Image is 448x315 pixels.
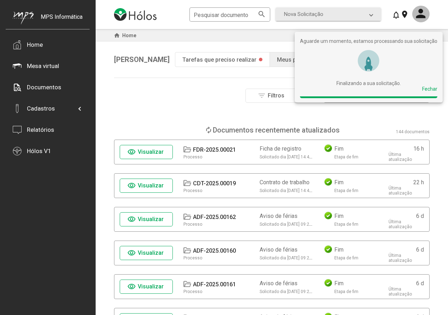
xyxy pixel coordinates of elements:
div: Contrato de trabalho [260,179,310,186]
mat-icon: visibility [127,215,136,224]
span: Visualizar [138,283,164,290]
div: Aviso de férias [260,246,297,253]
span: Visualizar [138,182,164,189]
mat-icon: visibility [127,249,136,257]
div: Mesa virtual [27,62,59,69]
div: Última atualização [389,219,424,229]
mat-icon: folder_open [183,145,191,154]
div: Processo [183,255,202,260]
div: Fechar [422,86,437,92]
div: 6 d [416,213,424,219]
div: MPS Informática [41,13,83,31]
span: Visualizar [138,249,164,256]
div: CDT-2025.00019 [193,180,236,187]
mat-icon: search [257,10,266,18]
div: Última atualização [389,253,424,263]
div: Aviso de férias [260,213,297,219]
div: 6 d [416,246,424,253]
button: Visualizar [120,179,173,193]
mat-icon: visibility [127,181,136,190]
div: Fim [334,213,344,219]
mat-expansion-panel-header: Nova Solicitação [276,7,381,21]
div: Fim [334,246,344,253]
button: Visualizar [120,280,173,294]
div: FDR-2025.00021 [193,146,236,153]
span: Nova Solicitação [284,11,323,17]
div: 144 documentos [396,129,430,134]
mat-icon: folder_open [183,246,191,255]
mat-icon: visibility [127,148,136,156]
div: Meus pedidos [277,56,314,63]
div: 16 h [413,145,424,152]
div: ADF-2025.00162 [193,214,236,220]
button: Visualizar [120,145,173,159]
div: Aviso de férias [260,280,297,287]
mat-expansion-panel-header: Cadastros [13,98,83,119]
div: Processo [183,188,202,193]
button: Visualizar [120,212,173,226]
div: Processo [183,289,202,294]
span: Visualizar [138,148,164,155]
div: Home [27,41,43,48]
mat-icon: loop [204,126,213,134]
div: 22 h [413,179,424,186]
div: Etapa de fim [334,289,358,294]
div: Última atualização [389,287,424,297]
div: Etapa de fim [334,222,358,227]
mat-icon: home [113,31,121,40]
div: ADF-2025.00160 [193,247,236,254]
div: Etapa de fim [334,188,358,193]
span: Home [122,33,136,38]
mat-icon: filter_list [257,91,266,100]
span: Visualizar [138,216,164,223]
img: logo-holos.png [114,8,157,21]
img: rocket [347,44,390,78]
img: mps-image-cropped.png [13,11,34,24]
div: Fim [334,145,344,152]
div: 6 d [416,280,424,287]
div: ADF-2025.00161 [193,281,236,288]
div: Cadastros [27,105,55,112]
button: Filtros [245,89,299,103]
span: [PERSON_NAME] [114,55,170,64]
div: Fim [334,280,344,287]
mat-icon: visibility [127,282,136,291]
span: Filtros [268,92,284,99]
mat-icon: folder_open [183,213,191,221]
div: Documentos recentemente atualizados [213,126,340,134]
div: Processo [183,222,202,227]
div: Última atualização [389,186,424,196]
mat-icon: folder_open [183,280,191,288]
mat-icon: folder_open [183,179,191,187]
div: Última atualização [389,152,424,162]
div: Processo [183,154,202,159]
div: Hólos V1 [27,147,51,154]
div: Finalizando a sua solicitação. [314,80,424,86]
div: Etapa de fim [334,154,358,159]
div: Fim [334,179,344,186]
div: Etapa de fim [334,255,358,260]
div: Relatórios [27,126,54,133]
div: Documentos [27,84,61,91]
div: Ficha de registro [260,145,301,152]
div: Tarefas que preciso realizar [182,56,256,63]
button: Visualizar [120,246,173,260]
div: Aguarde um momento, estamos processando sua solicitação [300,38,437,44]
mat-icon: location_on [400,10,409,18]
